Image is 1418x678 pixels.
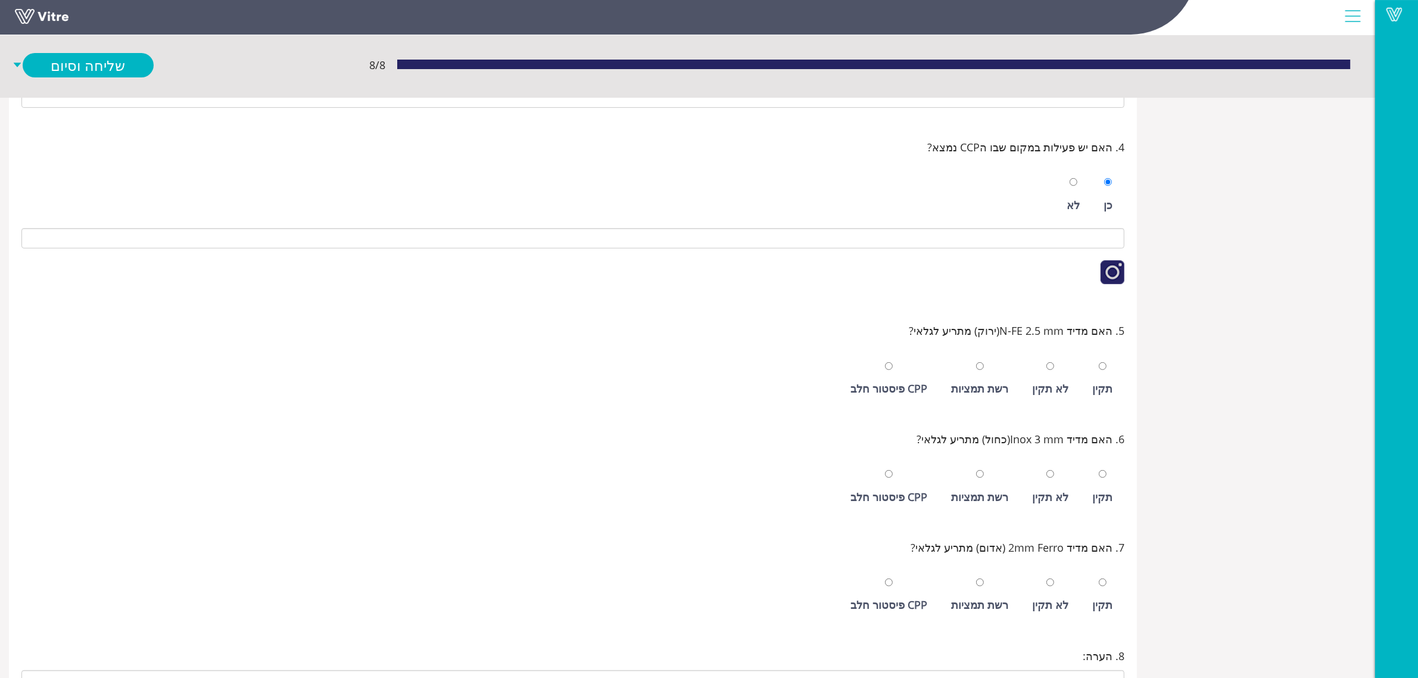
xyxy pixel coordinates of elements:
span: 8 / 8 [369,57,385,73]
div: תקין [1092,380,1112,397]
div: רשת תמציות [951,596,1008,613]
div: תקין [1092,596,1112,613]
span: 5. האם מדיד N-FE 2.5 mm(ירוק) מתריע לגלאי? [909,322,1124,339]
span: 6. האם מדיד Inox 3 mm(כחול) מתריע לגלאי? [917,431,1124,447]
div: CPP פיסטור חלב [850,596,927,613]
div: לא [1067,197,1080,213]
div: לא תקין [1032,596,1068,613]
div: רשת תמציות [951,489,1008,505]
span: 4. האם יש פעילות במקום שבו הCCP נמצא? [927,139,1124,155]
div: תקין [1092,489,1112,505]
div: CPP פיסטור חלב [850,489,927,505]
span: 8. הערה: [1083,648,1124,664]
div: כן [1104,197,1112,213]
div: לא תקין [1032,380,1068,397]
a: שליחה וסיום [23,53,154,77]
span: 7. האם מדיד 2mm Ferro (אדום) מתריע לגלאי? [911,539,1124,556]
div: לא תקין [1032,489,1068,505]
span: caret-down [12,53,23,77]
div: רשת תמציות [951,380,1008,397]
div: CPP פיסטור חלב [850,380,927,397]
